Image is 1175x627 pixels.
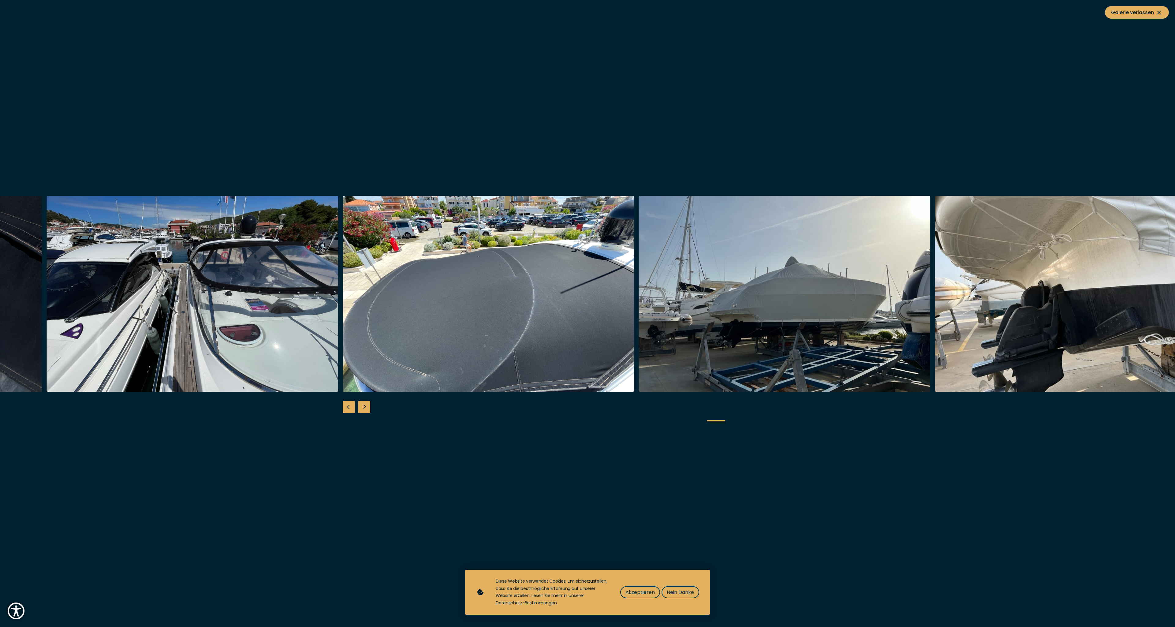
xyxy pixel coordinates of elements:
button: Akzeptieren [620,586,660,598]
img: Merk&Merk [343,196,634,392]
a: Datenschutz-Bestimmungen [496,600,557,606]
img: Merk&Merk [639,196,931,392]
span: Nein Danke [667,588,694,596]
button: Show Accessibility Preferences [6,601,26,621]
span: Akzeptieren [625,588,655,596]
div: Diese Website verwendet Cookies, um sicherzustellen, dass Sie die bestmögliche Erfahrung auf unse... [496,578,608,607]
button: Nein Danke [662,586,699,598]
